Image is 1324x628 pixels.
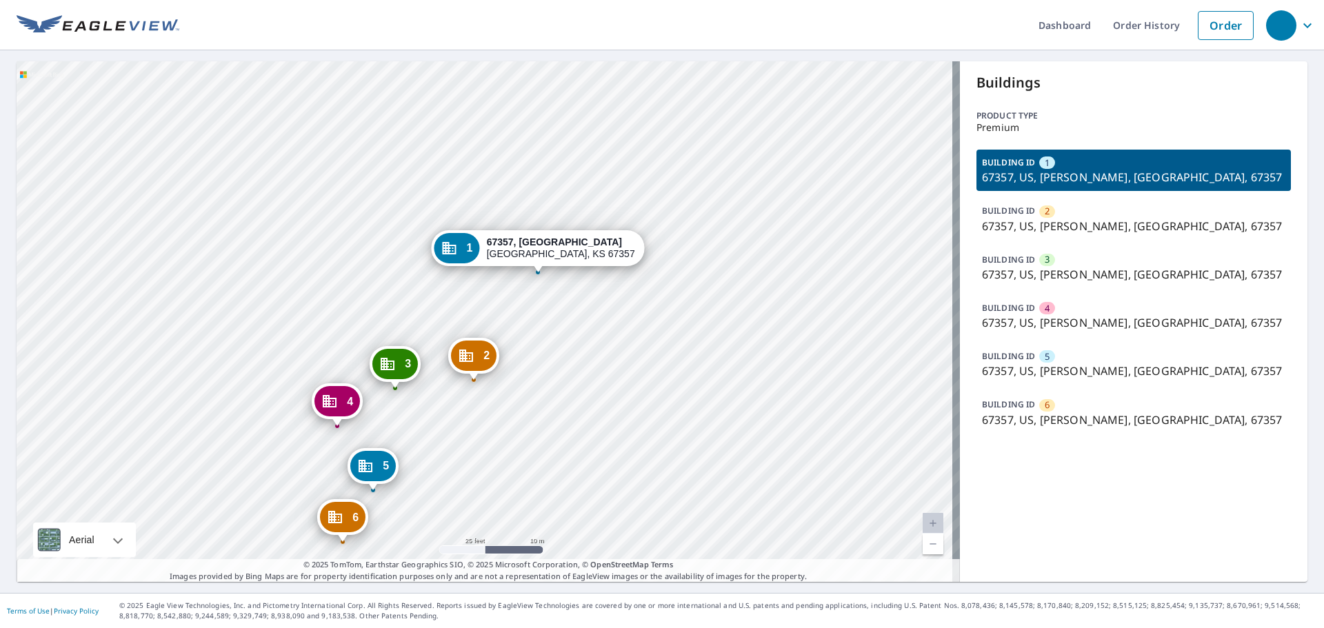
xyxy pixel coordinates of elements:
[982,363,1285,379] p: 67357, US, [PERSON_NAME], [GEOGRAPHIC_DATA], 67357
[651,559,674,569] a: Terms
[17,15,179,36] img: EV Logo
[33,523,136,557] div: Aerial
[303,559,674,571] span: © 2025 TomTom, Earthstar Geographics SIO, © 2025 Microsoft Corporation, ©
[982,254,1035,265] p: BUILDING ID
[17,559,960,582] p: Images provided by Bing Maps are for property identification purposes only and are not a represen...
[352,512,359,523] span: 6
[65,523,99,557] div: Aerial
[976,110,1291,122] p: Product type
[982,412,1285,428] p: 67357, US, [PERSON_NAME], [GEOGRAPHIC_DATA], 67357
[487,236,635,260] div: [GEOGRAPHIC_DATA], KS 67357
[982,314,1285,331] p: 67357, US, [PERSON_NAME], [GEOGRAPHIC_DATA], 67357
[483,350,490,361] span: 2
[976,72,1291,93] p: Buildings
[590,559,648,569] a: OpenStreetMap
[432,230,645,273] div: Dropped pin, building 1, Commercial property, 67357, US Parsons, KS 67357
[317,499,368,542] div: Dropped pin, building 6, Commercial property, 67357, US Parsons, KS 67357
[982,350,1035,362] p: BUILDING ID
[448,338,499,381] div: Dropped pin, building 2, Commercial property, 67357, US Parsons, KS 67357
[7,606,50,616] a: Terms of Use
[982,205,1035,216] p: BUILDING ID
[1045,350,1050,363] span: 5
[467,243,473,253] span: 1
[982,156,1035,168] p: BUILDING ID
[982,266,1285,283] p: 67357, US, [PERSON_NAME], [GEOGRAPHIC_DATA], 67357
[976,122,1291,133] p: Premium
[383,460,389,471] span: 5
[1045,253,1050,266] span: 3
[923,513,943,534] a: Current Level 20, Zoom In Disabled
[405,358,411,369] span: 3
[923,534,943,554] a: Current Level 20, Zoom Out
[1045,398,1050,412] span: 6
[370,346,421,389] div: Dropped pin, building 3, Commercial property, 67357, US Parsons, KS 67357
[1045,205,1050,218] span: 2
[982,398,1035,410] p: BUILDING ID
[7,607,99,615] p: |
[1045,302,1050,315] span: 4
[487,236,622,247] strong: 67357, [GEOGRAPHIC_DATA]
[982,302,1035,314] p: BUILDING ID
[1198,11,1254,40] a: Order
[312,383,363,426] div: Dropped pin, building 4, Commercial property, 67357, US Parsons, KS 67357
[347,396,353,407] span: 4
[348,448,399,491] div: Dropped pin, building 5, Commercial property, 67357, US Parsons, KS 67357
[982,218,1285,234] p: 67357, US, [PERSON_NAME], [GEOGRAPHIC_DATA], 67357
[1045,156,1050,170] span: 1
[982,169,1285,185] p: 67357, US, [PERSON_NAME], [GEOGRAPHIC_DATA], 67357
[54,606,99,616] a: Privacy Policy
[119,600,1317,621] p: © 2025 Eagle View Technologies, Inc. and Pictometry International Corp. All Rights Reserved. Repo...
